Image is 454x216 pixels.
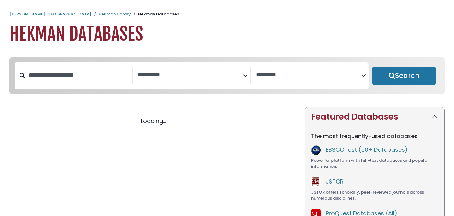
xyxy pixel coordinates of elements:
button: Submit for Search Results [372,67,436,85]
a: JSTOR [326,178,344,185]
div: JSTOR offers scholarly, peer-reviewed journals across numerous disciplines. [311,189,438,201]
a: Hekman Library [99,11,131,17]
a: [PERSON_NAME][GEOGRAPHIC_DATA] [9,11,91,17]
textarea: Search [256,72,361,79]
nav: Search filters [9,57,445,94]
li: Hekman Databases [131,11,179,17]
h1: Hekman Databases [9,24,445,45]
a: EBSCOhost (50+ Databases) [326,146,408,154]
button: Featured Databases [305,107,444,127]
input: Search database by title or keyword [25,70,132,80]
nav: breadcrumb [9,11,445,17]
div: Loading... [9,117,297,125]
textarea: Search [138,72,243,79]
div: Powerful platform with full-text databases and popular information. [311,157,438,170]
p: The most frequently-used databases [311,132,438,140]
